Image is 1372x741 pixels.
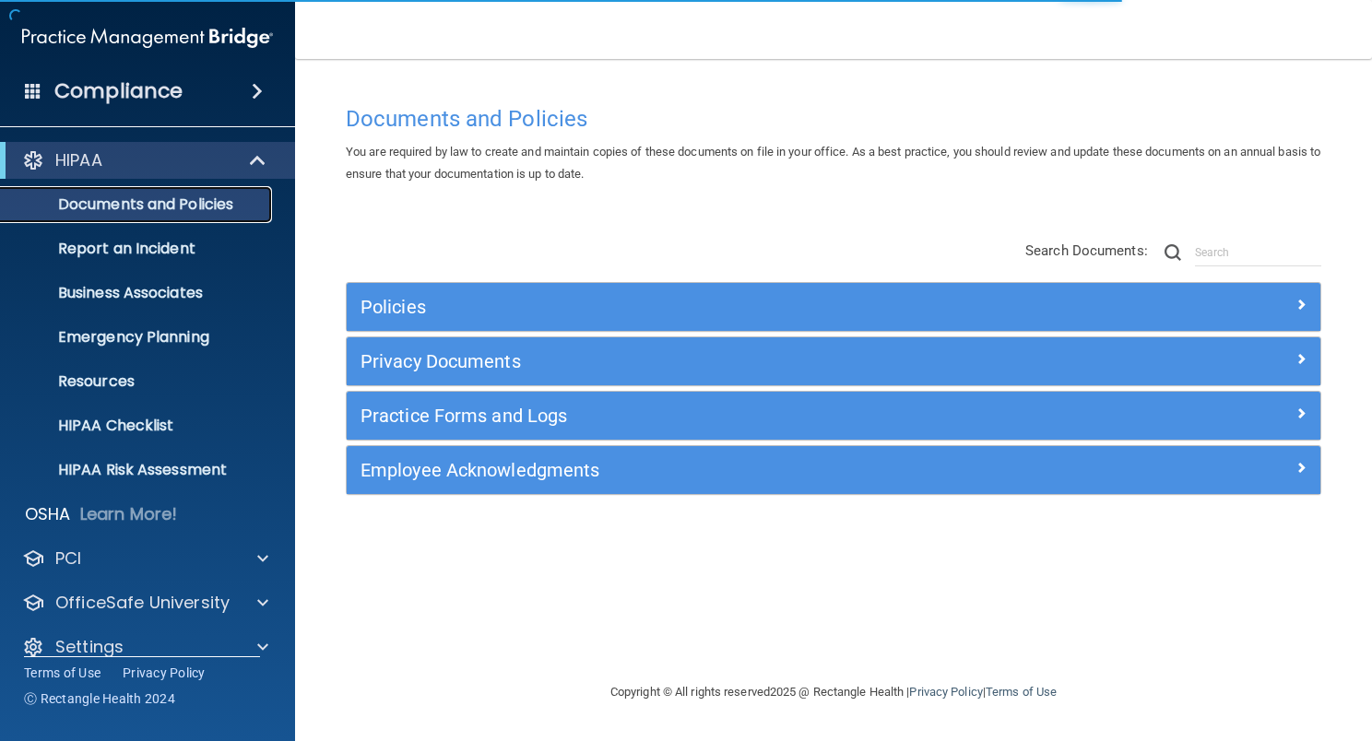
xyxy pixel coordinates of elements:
[12,328,264,347] p: Emergency Planning
[361,297,1063,317] h5: Policies
[25,503,71,525] p: OSHA
[361,351,1063,371] h5: Privacy Documents
[80,503,178,525] p: Learn More!
[361,406,1063,426] h5: Practice Forms and Logs
[361,401,1307,430] a: Practice Forms and Logs
[54,78,183,104] h4: Compliance
[24,689,175,708] span: Ⓒ Rectangle Health 2024
[24,664,101,682] a: Terms of Use
[22,636,268,658] a: Settings
[123,664,206,682] a: Privacy Policy
[361,460,1063,480] h5: Employee Acknowledgments
[22,592,268,614] a: OfficeSafe University
[12,372,264,391] p: Resources
[55,592,230,614] p: OfficeSafe University
[1165,244,1181,261] img: ic-search.3b580494.png
[12,417,264,435] p: HIPAA Checklist
[12,461,264,479] p: HIPAA Risk Assessment
[346,145,1320,181] span: You are required by law to create and maintain copies of these documents on file in your office. ...
[986,685,1057,699] a: Terms of Use
[55,636,124,658] p: Settings
[361,455,1307,485] a: Employee Acknowledgments
[346,107,1321,131] h4: Documents and Policies
[12,240,264,258] p: Report an Incident
[909,685,982,699] a: Privacy Policy
[361,347,1307,376] a: Privacy Documents
[361,292,1307,322] a: Policies
[55,547,81,570] p: PCI
[55,149,102,171] p: HIPAA
[497,663,1170,722] div: Copyright © All rights reserved 2025 @ Rectangle Health | |
[12,195,264,214] p: Documents and Policies
[1025,242,1148,259] span: Search Documents:
[22,19,273,56] img: PMB logo
[22,547,268,570] a: PCI
[12,284,264,302] p: Business Associates
[1195,239,1321,266] input: Search
[22,149,267,171] a: HIPAA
